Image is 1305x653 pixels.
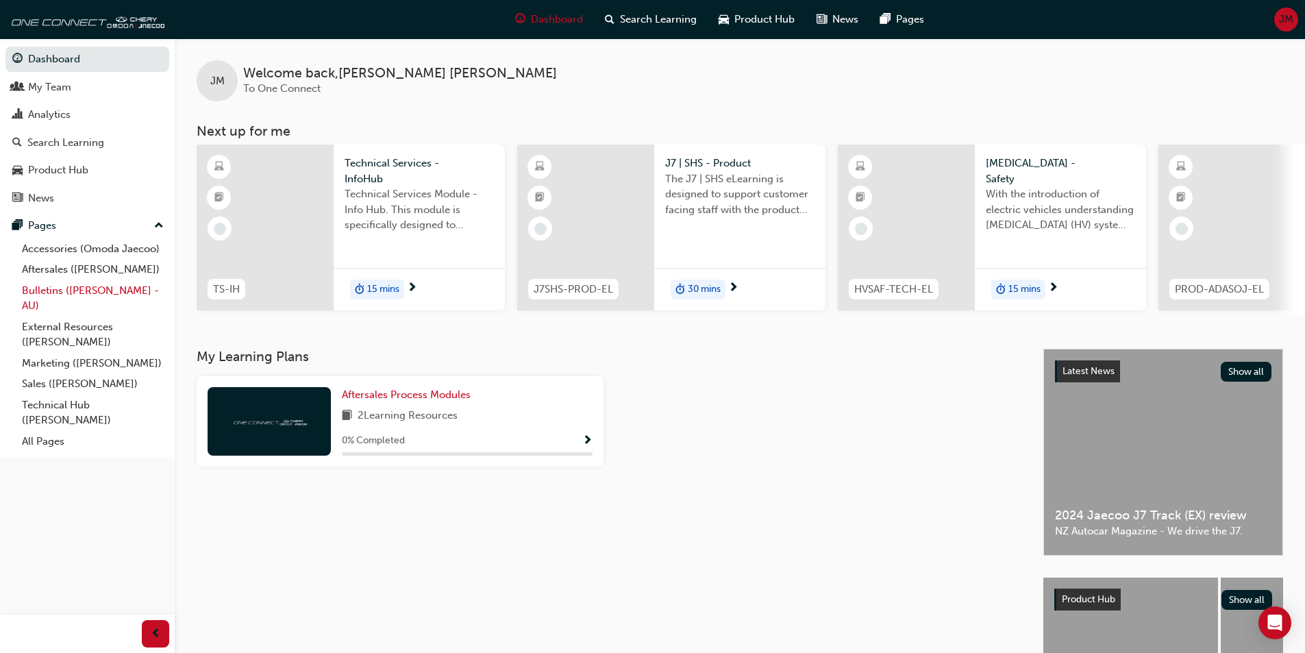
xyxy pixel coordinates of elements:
span: pages-icon [12,220,23,232]
span: Welcome back , [PERSON_NAME] [PERSON_NAME] [243,66,557,82]
button: Show all [1221,590,1273,610]
a: Dashboard [5,47,169,72]
a: car-iconProduct Hub [708,5,806,34]
a: Search Learning [5,130,169,156]
span: booktick-icon [214,189,224,207]
span: With the introduction of electric vehicles understanding [MEDICAL_DATA] (HV) systems is critical ... [986,186,1135,233]
span: learningResourceType_ELEARNING-icon [535,158,545,176]
a: News [5,186,169,211]
div: News [28,190,54,206]
span: [MEDICAL_DATA] - Safety [986,156,1135,186]
span: next-icon [728,282,738,295]
a: Latest NewsShow all [1055,360,1271,382]
a: Analytics [5,102,169,127]
span: To One Connect [243,82,321,95]
span: Technical Services - InfoHub [345,156,494,186]
a: search-iconSearch Learning [594,5,708,34]
span: J7SHS-PROD-EL [534,282,613,297]
a: Product Hub [5,158,169,183]
span: next-icon [1048,282,1058,295]
img: oneconnect [232,415,307,428]
span: News [832,12,858,27]
button: Show Progress [582,432,593,449]
div: My Team [28,79,71,95]
a: guage-iconDashboard [504,5,594,34]
span: J7 | SHS - Product [665,156,815,171]
span: prev-icon [151,626,161,643]
a: J7SHS-PROD-ELJ7 | SHS - ProductThe J7 | SHS eLearning is designed to support customer facing staf... [517,145,825,310]
span: Pages [896,12,924,27]
a: HVSAF-TECH-EL[MEDICAL_DATA] - SafetyWith the introduction of electric vehicles understanding [MED... [838,145,1146,310]
span: 15 mins [1008,282,1041,297]
span: Product Hub [734,12,795,27]
span: news-icon [817,11,827,28]
a: My Team [5,75,169,100]
a: Product HubShow all [1054,589,1272,611]
span: learningRecordVerb_NONE-icon [534,223,547,235]
div: Pages [28,218,56,234]
a: All Pages [16,431,169,452]
span: Latest News [1062,365,1115,377]
span: learningResourceType_ELEARNING-icon [856,158,865,176]
span: search-icon [12,137,22,149]
span: chart-icon [12,109,23,121]
a: Latest NewsShow all2024 Jaecoo J7 Track (EX) reviewNZ Autocar Magazine - We drive the J7. [1043,349,1283,556]
a: TS-IHTechnical Services - InfoHubTechnical Services Module - Info Hub. This module is specificall... [197,145,505,310]
a: pages-iconPages [869,5,935,34]
button: Pages [5,213,169,238]
span: car-icon [12,164,23,177]
span: JM [210,73,225,89]
span: book-icon [342,408,352,425]
span: guage-icon [515,11,525,28]
span: 2024 Jaecoo J7 Track (EX) review [1055,508,1271,523]
span: next-icon [407,282,417,295]
span: learningRecordVerb_NONE-icon [214,223,226,235]
span: JM [1279,12,1293,27]
span: TS-IH [213,282,240,297]
span: learningRecordVerb_NONE-icon [855,223,867,235]
a: Bulletins ([PERSON_NAME] - AU) [16,280,169,317]
span: The J7 | SHS eLearning is designed to support customer facing staff with the product and sales in... [665,171,815,218]
span: booktick-icon [856,189,865,207]
span: guage-icon [12,53,23,66]
span: Technical Services Module - Info Hub. This module is specifically designed to address the require... [345,186,494,233]
img: oneconnect [7,5,164,33]
span: people-icon [12,82,23,94]
div: Product Hub [28,162,88,178]
a: news-iconNews [806,5,869,34]
span: learningRecordVerb_NONE-icon [1176,223,1188,235]
span: car-icon [719,11,729,28]
span: learningResourceType_ELEARNING-icon [214,158,224,176]
span: search-icon [605,11,614,28]
span: Search Learning [620,12,697,27]
a: External Resources ([PERSON_NAME]) [16,317,169,353]
span: HVSAF-TECH-EL [854,282,933,297]
a: Marketing ([PERSON_NAME]) [16,353,169,374]
span: 0 % Completed [342,433,405,449]
a: Accessories (Omoda Jaecoo) [16,238,169,260]
span: Aftersales Process Modules [342,389,471,401]
div: Analytics [28,107,71,123]
span: pages-icon [880,11,891,28]
span: 15 mins [367,282,399,297]
span: duration-icon [355,281,364,299]
span: booktick-icon [535,189,545,207]
span: NZ Autocar Magazine - We drive the J7. [1055,523,1271,539]
h3: Next up for me [175,123,1305,139]
button: Show all [1221,362,1272,382]
span: news-icon [12,193,23,205]
a: Sales ([PERSON_NAME]) [16,373,169,395]
span: duration-icon [675,281,685,299]
button: JM [1274,8,1298,32]
span: learningResourceType_ELEARNING-icon [1176,158,1186,176]
a: Technical Hub ([PERSON_NAME]) [16,395,169,431]
span: up-icon [154,217,164,235]
button: DashboardMy TeamAnalyticsSearch LearningProduct HubNews [5,44,169,213]
span: Show Progress [582,435,593,447]
a: Aftersales Process Modules [342,387,476,403]
div: Search Learning [27,135,104,151]
span: 2 Learning Resources [358,408,458,425]
span: booktick-icon [1176,189,1186,207]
